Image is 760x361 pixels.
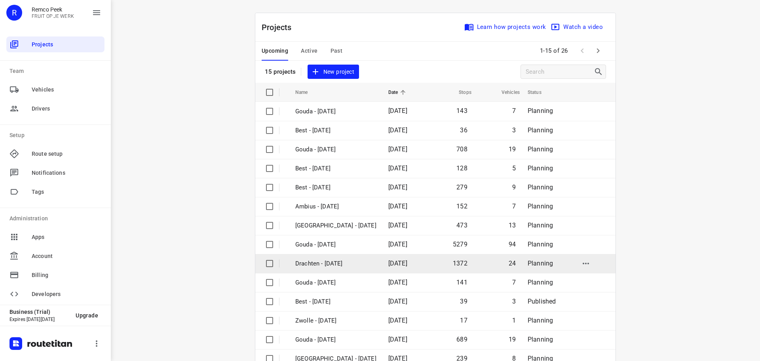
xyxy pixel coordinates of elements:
p: Drachten - [DATE] [295,259,376,268]
span: New project [312,67,354,77]
span: 5 [512,164,516,172]
span: 1372 [453,260,467,267]
p: Gouda - [DATE] [295,278,376,287]
p: Zwolle - Friday [295,316,376,325]
span: 7 [512,279,516,286]
span: Past [331,46,343,56]
span: Planning [528,202,553,210]
span: 9 [512,183,516,191]
p: Administration [9,214,104,223]
span: Planning [528,107,553,115]
span: 13 [509,222,516,229]
p: Setup [9,131,104,139]
span: 7 [512,107,516,115]
input: Search projects [526,66,594,78]
span: 24 [509,260,516,267]
span: [DATE] [388,126,407,134]
div: Drivers [6,101,104,117]
span: Billing [32,271,101,279]
div: Billing [6,267,104,283]
p: 15 projects [265,68,296,75]
span: 473 [456,222,467,229]
span: Published [528,298,556,305]
span: [DATE] [388,107,407,115]
span: [DATE] [388,145,407,153]
p: Ambius - Monday [295,202,376,211]
span: Upcoming [262,46,288,56]
p: Gouda - Monday [295,240,376,249]
div: Route setup [6,146,104,162]
span: Planning [528,183,553,191]
div: Apps [6,229,104,245]
span: Planning [528,317,553,324]
p: Gouda - Friday [295,107,376,116]
div: Search [594,67,606,76]
span: 19 [509,336,516,343]
p: Business (Trial) [9,309,69,315]
span: 7 [512,202,516,210]
span: Status [528,88,552,97]
span: Route setup [32,150,101,158]
span: Previous Page [574,43,590,59]
span: 279 [456,183,467,191]
span: [DATE] [388,279,407,286]
p: Gouda - Thursday [295,145,376,154]
p: Best - Thursday [295,164,376,173]
span: Drivers [32,105,101,113]
p: Best - Friday [295,126,376,135]
span: Planning [528,164,553,172]
span: Planning [528,260,553,267]
span: [DATE] [388,164,407,172]
span: 1-15 of 26 [537,42,571,59]
p: [GEOGRAPHIC_DATA] - [DATE] [295,221,376,230]
span: Planning [528,145,553,153]
p: Remco Peek [32,6,74,13]
p: Expires [DATE][DATE] [9,317,69,322]
div: Account [6,248,104,264]
span: Vehicles [32,86,101,94]
span: 5279 [453,241,467,248]
span: 152 [456,202,467,210]
p: Projects [262,21,298,33]
p: Team [9,67,104,75]
span: 19 [509,145,516,153]
span: Account [32,252,101,260]
span: Vehicles [491,88,520,97]
span: Tags [32,188,101,196]
button: Upgrade [69,308,104,323]
div: Vehicles [6,82,104,97]
span: 128 [456,164,467,172]
span: Projects [32,40,101,49]
span: Active [301,46,317,56]
span: 3 [512,298,516,305]
span: [DATE] [388,241,407,248]
p: Gouda - Thursday [295,335,376,344]
span: Planning [528,336,553,343]
span: Developers [32,290,101,298]
span: Planning [528,222,553,229]
span: [DATE] [388,336,407,343]
span: Planning [528,126,553,134]
span: Notifications [32,169,101,177]
span: Upgrade [76,312,98,319]
div: Notifications [6,165,104,181]
span: 143 [456,107,467,115]
span: 39 [460,298,467,305]
span: [DATE] [388,260,407,267]
span: Date [388,88,408,97]
div: R [6,5,22,21]
span: Planning [528,241,553,248]
span: 3 [512,126,516,134]
div: Developers [6,286,104,302]
span: Stops [448,88,471,97]
span: 708 [456,145,467,153]
span: 17 [460,317,467,324]
span: Planning [528,279,553,286]
span: [DATE] [388,183,407,191]
span: [DATE] [388,222,407,229]
p: FRUIT OP JE WERK [32,13,74,19]
span: 689 [456,336,467,343]
span: 141 [456,279,467,286]
span: Next Page [590,43,606,59]
button: New project [308,65,359,79]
